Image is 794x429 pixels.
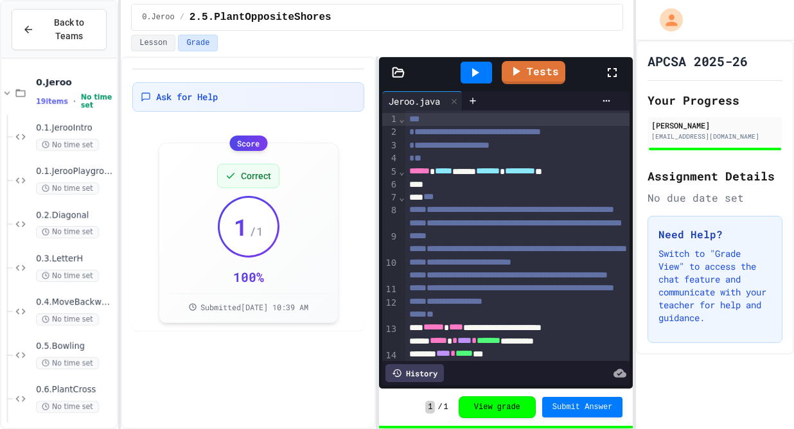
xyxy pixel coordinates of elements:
[382,166,398,179] div: 5
[437,402,442,412] span: /
[658,227,772,242] h3: Need Help?
[382,231,398,257] div: 9
[229,136,267,151] div: Score
[249,222,263,240] span: / 1
[142,12,174,22] span: 0.Jeroo
[382,257,398,283] div: 10
[552,402,613,412] span: Submit Answer
[36,98,68,106] span: 19 items
[178,35,218,51] button: Grade
[36,166,114,177] span: 0.1.JerooPlayground
[233,268,264,286] div: 100 %
[234,214,248,240] span: 1
[36,270,99,282] span: No time set
[36,226,99,238] span: No time set
[382,126,398,139] div: 2
[646,5,686,35] div: My Account
[382,91,463,110] div: Jeroo.java
[36,254,114,265] span: 0.3.LetterH
[651,119,779,131] div: [PERSON_NAME]
[398,192,405,202] span: Fold line
[648,91,782,109] h2: Your Progress
[382,283,398,296] div: 11
[36,123,114,134] span: 0.1.JerooIntro
[36,341,114,352] span: 0.5.Bowling
[502,61,565,84] a: Tests
[382,204,398,231] div: 8
[425,401,435,414] span: 1
[382,349,398,362] div: 14
[36,139,99,151] span: No time set
[648,52,748,70] h1: APCSA 2025-26
[12,9,107,50] button: Back to Teams
[382,113,398,126] div: 1
[36,297,114,308] span: 0.4.MoveBackward
[36,210,114,221] span: 0.2.Diagonal
[73,96,76,107] span: •
[382,297,398,323] div: 12
[131,35,175,51] button: Lesson
[200,302,308,312] span: Submitted [DATE] 10:39 AM
[398,114,405,124] span: Fold line
[385,364,444,382] div: History
[382,152,398,165] div: 4
[36,76,114,88] span: 0.Jeroo
[36,313,99,326] span: No time set
[241,170,271,182] span: Correct
[658,247,772,324] p: Switch to "Grade View" to access the chat feature and communicate with your teacher for help and ...
[382,323,398,349] div: 13
[81,93,114,110] span: No time set
[42,16,96,43] span: Back to Teams
[156,91,218,103] span: Ask for Help
[382,191,398,204] div: 7
[651,132,779,141] div: [EMAIL_ADDRESS][DOMAIN_NAME]
[36,401,99,413] span: No time set
[542,397,623,417] button: Submit Answer
[36,385,114,396] span: 0.6.PlantCross
[444,402,448,412] span: 1
[180,12,184,22] span: /
[648,167,782,185] h2: Assignment Details
[382,139,398,152] div: 3
[382,179,398,191] div: 6
[190,10,331,25] span: 2.5.PlantOppositeShores
[398,166,405,177] span: Fold line
[648,190,782,206] div: No due date set
[459,396,536,418] button: View grade
[382,94,446,108] div: Jeroo.java
[36,182,99,195] span: No time set
[36,357,99,369] span: No time set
